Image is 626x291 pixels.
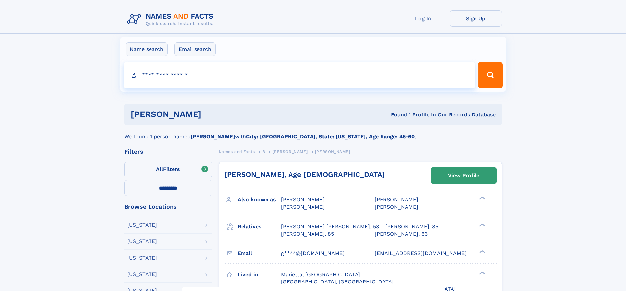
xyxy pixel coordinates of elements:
[124,149,212,155] div: Filters
[131,110,296,118] h1: [PERSON_NAME]
[375,230,428,238] a: [PERSON_NAME], 63
[375,197,418,203] span: [PERSON_NAME]
[478,249,486,254] div: ❯
[127,239,157,244] div: [US_STATE]
[397,10,450,27] a: Log In
[478,223,486,227] div: ❯
[281,197,325,203] span: [PERSON_NAME]
[124,62,475,88] input: search input
[375,204,418,210] span: [PERSON_NAME]
[478,271,486,275] div: ❯
[124,125,502,141] div: We found 1 person named with .
[219,147,255,156] a: Names and Facts
[127,255,157,260] div: [US_STATE]
[272,149,308,154] span: [PERSON_NAME]
[127,272,157,277] div: [US_STATE]
[315,149,350,154] span: [PERSON_NAME]
[191,134,235,140] b: [PERSON_NAME]
[262,149,265,154] span: B
[296,111,496,118] div: Found 1 Profile In Our Records Database
[281,230,334,238] a: [PERSON_NAME], 85
[272,147,308,156] a: [PERSON_NAME]
[238,194,281,205] h3: Also known as
[385,223,438,230] a: [PERSON_NAME], 85
[224,170,385,178] a: [PERSON_NAME], Age [DEMOGRAPHIC_DATA]
[450,10,502,27] a: Sign Up
[478,196,486,200] div: ❯
[448,168,479,183] div: View Profile
[262,147,265,156] a: B
[127,222,157,228] div: [US_STATE]
[124,204,212,210] div: Browse Locations
[431,168,496,183] a: View Profile
[238,248,281,259] h3: Email
[281,204,325,210] span: [PERSON_NAME]
[238,221,281,232] h3: Relatives
[281,271,360,278] span: Marietta, [GEOGRAPHIC_DATA]
[124,10,219,28] img: Logo Names and Facts
[238,269,281,280] h3: Lived in
[126,42,168,56] label: Name search
[375,250,467,256] span: [EMAIL_ADDRESS][DOMAIN_NAME]
[478,62,502,88] button: Search Button
[124,162,212,177] label: Filters
[156,166,163,172] span: All
[281,279,394,285] span: [GEOGRAPHIC_DATA], [GEOGRAPHIC_DATA]
[246,134,415,140] b: City: [GEOGRAPHIC_DATA], State: [US_STATE], Age Range: 45-60
[281,223,379,230] a: [PERSON_NAME] [PERSON_NAME], 53
[174,42,216,56] label: Email search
